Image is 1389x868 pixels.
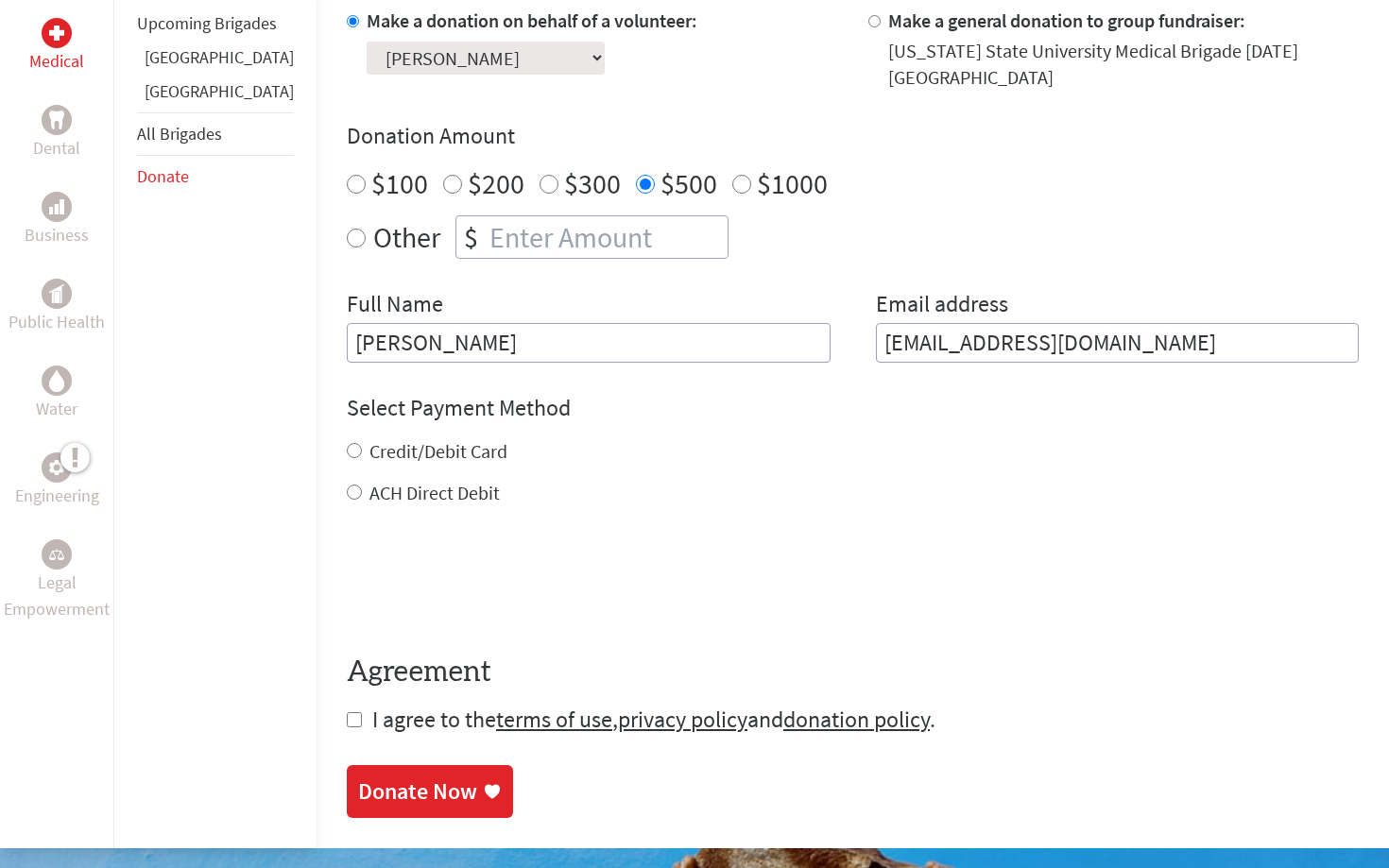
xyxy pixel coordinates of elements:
[783,705,930,734] a: donation policy
[347,289,443,323] label: Full Name
[25,222,89,248] p: Business
[29,48,84,75] p: Medical
[369,481,500,504] label: ACH Direct Debit
[4,570,110,622] p: Legal Empowerment
[15,483,99,509] p: Engineering
[371,165,428,201] label: $100
[618,705,747,734] a: privacy policy
[358,776,477,807] div: Donate Now
[347,393,1359,423] h4: Select Payment Method
[888,9,1245,32] label: Make a general donation to group fundraiser:
[564,165,621,201] label: $300
[42,18,72,48] div: Medical
[42,105,72,135] div: Dental
[137,78,294,112] li: Guatemala
[137,156,294,197] li: Donate
[29,18,84,75] a: MedicalMedical
[49,284,64,303] img: Public Health
[367,9,697,32] label: Make a donation on behalf of a volunteer:
[49,111,64,129] img: Dental
[347,765,513,818] a: Donate Now
[347,544,634,618] iframe: reCAPTCHA
[49,26,64,41] img: Medical
[347,655,1359,689] h4: Agreement
[9,279,105,335] a: Public HealthPublic Health
[468,165,524,201] label: $200
[25,192,89,248] a: BusinessBusiness
[137,44,294,78] li: Ghana
[49,549,64,560] img: Legal Empowerment
[42,539,72,570] div: Legal Empowerment
[137,12,277,34] a: Upcoming Brigades
[347,323,831,363] input: Enter Full Name
[49,460,64,475] img: Engineering
[42,279,72,309] div: Public Health
[888,38,1360,91] div: [US_STATE] State University Medical Brigade [DATE] [GEOGRAPHIC_DATA]
[42,452,72,483] div: Engineering
[49,199,64,214] img: Business
[137,3,294,44] li: Upcoming Brigades
[660,165,717,201] label: $500
[757,165,828,201] label: $1000
[372,705,935,734] span: I agree to the , and .
[456,216,486,258] div: $
[486,216,728,258] input: Enter Amount
[876,323,1360,363] input: Your Email
[137,112,294,156] li: All Brigades
[876,289,1008,323] label: Email address
[42,366,72,396] div: Water
[33,105,80,162] a: DentalDental
[347,121,1359,151] h4: Donation Amount
[145,80,294,102] a: [GEOGRAPHIC_DATA]
[42,192,72,222] div: Business
[15,452,99,509] a: EngineeringEngineering
[373,215,440,259] label: Other
[137,165,189,187] a: Donate
[36,366,77,422] a: WaterWater
[496,705,612,734] a: terms of use
[137,123,222,145] a: All Brigades
[9,309,105,335] p: Public Health
[33,135,80,162] p: Dental
[369,439,507,463] label: Credit/Debit Card
[145,46,294,68] a: [GEOGRAPHIC_DATA]
[4,539,110,622] a: Legal EmpowermentLegal Empowerment
[36,396,77,422] p: Water
[49,370,64,392] img: Water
